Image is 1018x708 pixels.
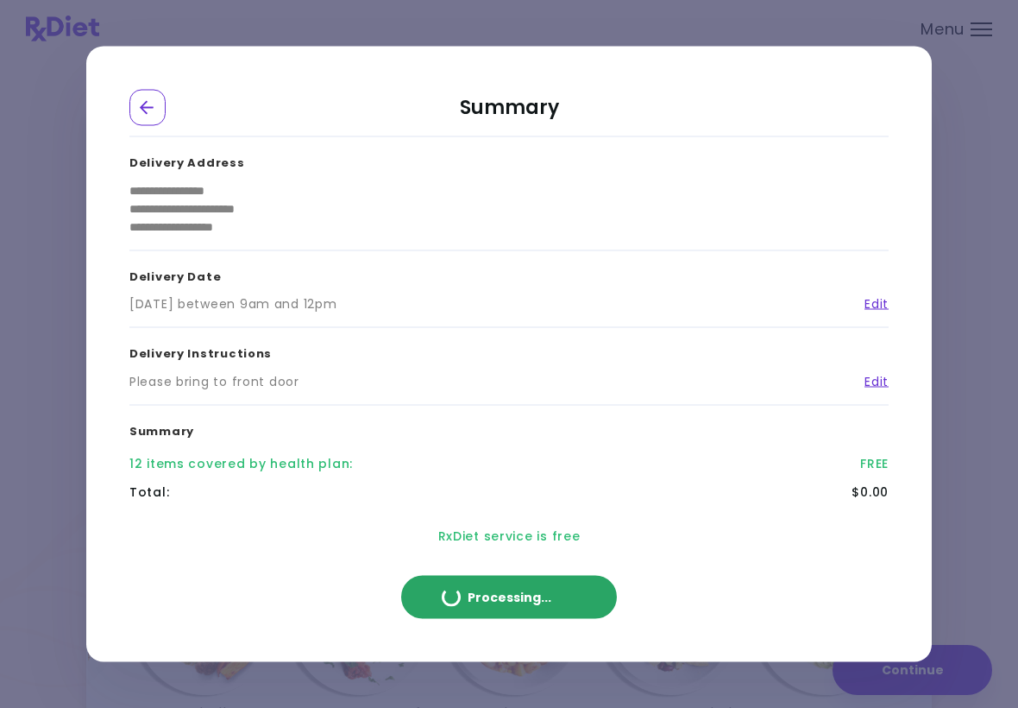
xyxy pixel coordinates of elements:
a: Edit [851,372,889,390]
h3: Summary [129,405,889,450]
div: $0.00 [851,484,889,502]
h3: Delivery Instructions [129,328,889,373]
div: RxDiet service is free [129,507,889,566]
h2: Summary [129,90,889,137]
div: [DATE] between 9am and 12pm [129,295,336,313]
h3: Delivery Date [129,250,889,295]
div: Total : [129,484,169,502]
div: FREE [860,455,889,473]
button: Processing... [401,576,617,619]
a: Edit [851,295,889,313]
div: Please bring to front door [129,372,299,390]
div: 12 items covered by health plan : [129,455,353,473]
h3: Delivery Address [129,137,889,182]
div: Go Back [129,90,166,126]
span: Processing ... [468,591,551,604]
